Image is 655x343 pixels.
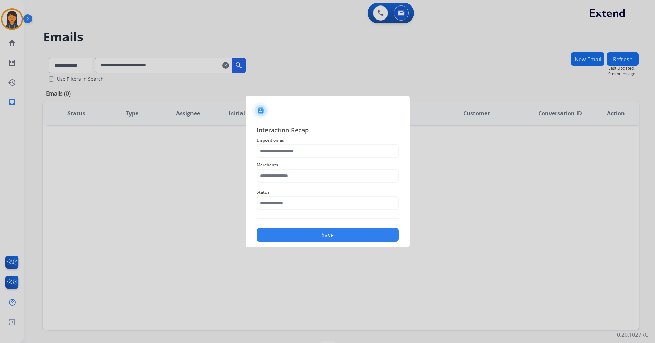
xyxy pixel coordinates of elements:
span: Interaction Recap [257,125,399,136]
span: Disposition as [257,136,399,144]
span: Merchants [257,161,399,169]
img: contactIcon [252,102,269,119]
button: Save [257,228,399,242]
span: Status [257,188,399,196]
p: 0.20.1027RC [617,331,648,339]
